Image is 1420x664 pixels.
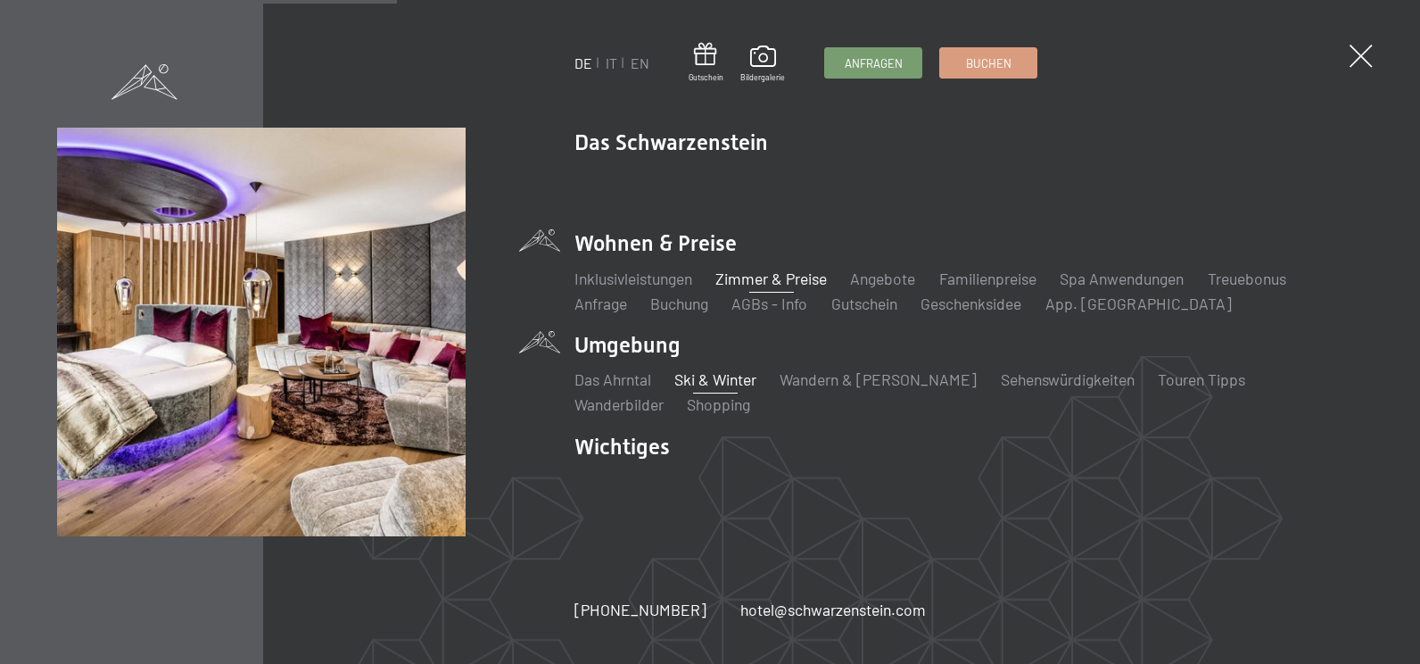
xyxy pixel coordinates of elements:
[689,43,723,83] a: Gutschein
[1001,369,1135,389] a: Sehenswürdigkeiten
[650,294,708,313] a: Buchung
[850,269,915,288] a: Angebote
[845,55,903,71] span: Anfragen
[574,599,706,621] a: [PHONE_NUMBER]
[574,269,692,288] a: Inklusivleistungen
[574,54,592,71] a: DE
[715,269,827,288] a: Zimmer & Preise
[780,369,977,389] a: Wandern & [PERSON_NAME]
[825,48,921,78] a: Anfragen
[574,369,651,389] a: Das Ahrntal
[940,48,1036,78] a: Buchen
[1060,269,1184,288] a: Spa Anwendungen
[939,269,1036,288] a: Familienpreise
[831,294,897,313] a: Gutschein
[921,294,1021,313] a: Geschenksidee
[687,394,750,414] a: Shopping
[731,294,807,313] a: AGBs - Info
[966,55,1011,71] span: Buchen
[631,54,649,71] a: EN
[574,294,627,313] a: Anfrage
[689,72,723,83] span: Gutschein
[574,600,706,619] span: [PHONE_NUMBER]
[1045,294,1232,313] a: App. [GEOGRAPHIC_DATA]
[574,394,664,414] a: Wanderbilder
[740,46,785,83] a: Bildergalerie
[674,369,756,389] a: Ski & Winter
[740,72,785,83] span: Bildergalerie
[1208,269,1286,288] a: Treuebonus
[740,599,926,621] a: hotel@schwarzenstein.com
[1158,369,1245,389] a: Touren Tipps
[606,54,617,71] a: IT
